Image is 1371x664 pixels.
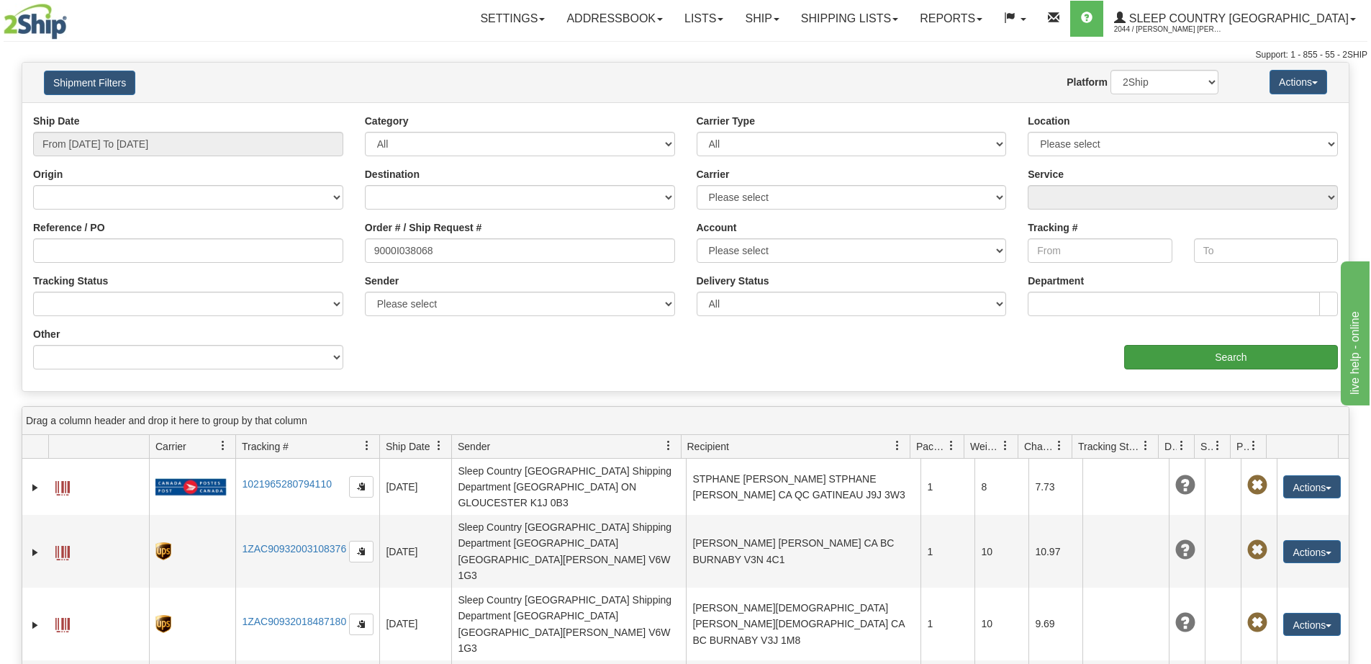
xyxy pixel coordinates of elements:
span: Unknown [1175,613,1195,633]
input: Search [1124,345,1338,369]
a: 1ZAC90932018487180 [242,616,346,627]
a: Shipping lists [790,1,909,37]
img: 8 - UPS [155,542,171,560]
img: 8 - UPS [155,615,171,633]
label: Department [1028,274,1084,288]
span: Weight [970,439,1000,454]
a: Sleep Country [GEOGRAPHIC_DATA] 2044 / [PERSON_NAME] [PERSON_NAME] [1103,1,1367,37]
span: Unknown [1175,540,1195,560]
a: Packages filter column settings [939,434,964,458]
td: Sleep Country [GEOGRAPHIC_DATA] Shipping Department [GEOGRAPHIC_DATA] [GEOGRAPHIC_DATA][PERSON_NA... [451,515,686,588]
td: [DATE] [379,515,451,588]
a: Shipment Issues filter column settings [1205,434,1230,458]
span: Packages [916,439,946,454]
a: Label [55,611,70,634]
td: 9.69 [1028,588,1082,660]
td: [PERSON_NAME] [PERSON_NAME] CA BC BURNABY V3N 4C1 [686,515,920,588]
button: Copy to clipboard [349,614,374,635]
span: Pickup Not Assigned [1247,475,1267,495]
a: Label [55,539,70,562]
label: Account [697,220,737,235]
button: Shipment Filters [44,71,135,95]
span: Sender [458,439,490,454]
div: grid grouping header [22,407,1349,435]
button: Actions [1270,70,1327,94]
a: Label [55,475,70,498]
label: Tracking # [1028,220,1077,235]
td: 7.73 [1028,459,1082,515]
button: Actions [1283,613,1341,636]
label: Location [1028,114,1069,128]
button: Actions [1283,475,1341,498]
input: To [1194,238,1338,263]
span: Carrier [155,439,186,454]
a: Weight filter column settings [993,434,1018,458]
label: Tracking Status [33,274,108,288]
a: Addressbook [556,1,674,37]
td: Sleep Country [GEOGRAPHIC_DATA] Shipping Department [GEOGRAPHIC_DATA] ON GLOUCESTER K1J 0B3 [451,459,686,515]
td: 1 [920,459,974,515]
td: 8 [974,459,1028,515]
a: Lists [674,1,734,37]
button: Copy to clipboard [349,541,374,562]
label: Reference / PO [33,220,105,235]
label: Carrier [697,167,730,181]
span: Recipient [687,439,729,454]
a: Expand [28,545,42,560]
span: Pickup Not Assigned [1247,613,1267,633]
a: Delivery Status filter column settings [1169,434,1194,458]
a: Ship Date filter column settings [427,434,451,458]
input: From [1028,238,1172,263]
a: Expand [28,618,42,632]
td: STPHANE [PERSON_NAME] STPHANE [PERSON_NAME] CA QC GATINEAU J9J 3W3 [686,459,920,515]
a: 1021965280794110 [242,478,332,490]
span: Pickup Status [1236,439,1249,454]
span: Sleep Country [GEOGRAPHIC_DATA] [1126,12,1349,24]
td: 10 [974,515,1028,588]
a: Ship [734,1,789,37]
a: Charge filter column settings [1047,434,1072,458]
div: Support: 1 - 855 - 55 - 2SHIP [4,49,1367,61]
label: Order # / Ship Request # [365,220,482,235]
a: Recipient filter column settings [885,434,910,458]
a: Expand [28,480,42,495]
a: Pickup Status filter column settings [1241,434,1266,458]
label: Destination [365,167,420,181]
span: Tracking Status [1078,439,1141,454]
span: Shipment Issues [1200,439,1213,454]
span: 2044 / [PERSON_NAME] [PERSON_NAME] [1114,22,1222,37]
button: Actions [1283,540,1341,563]
label: Platform [1067,75,1108,89]
label: Origin [33,167,63,181]
label: Other [33,327,60,341]
label: Delivery Status [697,274,769,288]
div: live help - online [11,9,133,26]
td: 1 [920,515,974,588]
td: [DATE] [379,459,451,515]
a: Sender filter column settings [656,434,681,458]
a: 1ZAC90932003108376 [242,543,346,555]
span: Ship Date [386,439,430,454]
td: Sleep Country [GEOGRAPHIC_DATA] Shipping Department [GEOGRAPHIC_DATA] [GEOGRAPHIC_DATA][PERSON_NA... [451,588,686,660]
td: 10.97 [1028,515,1082,588]
a: Tracking # filter column settings [355,434,379,458]
img: logo2044.jpg [4,4,67,40]
label: Carrier Type [697,114,755,128]
span: Unknown [1175,475,1195,495]
iframe: chat widget [1338,259,1370,405]
span: Charge [1024,439,1054,454]
td: [PERSON_NAME][DEMOGRAPHIC_DATA] [PERSON_NAME][DEMOGRAPHIC_DATA] CA BC BURNABY V3J 1M8 [686,588,920,660]
span: Delivery Status [1164,439,1177,454]
label: Ship Date [33,114,80,128]
label: Sender [365,274,399,288]
a: Tracking Status filter column settings [1134,434,1158,458]
td: [DATE] [379,588,451,660]
a: Carrier filter column settings [211,434,235,458]
label: Service [1028,167,1064,181]
span: Tracking # [242,439,289,454]
a: Settings [469,1,556,37]
a: Reports [909,1,993,37]
img: 20 - Canada Post [155,478,226,496]
td: 10 [974,588,1028,660]
span: Pickup Not Assigned [1247,540,1267,560]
